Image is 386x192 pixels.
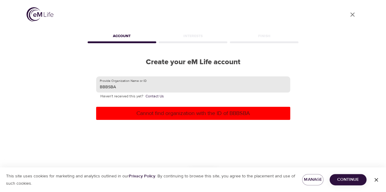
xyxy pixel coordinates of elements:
[27,7,53,22] img: logo
[307,176,319,183] span: Manage
[146,93,164,99] a: Contact Us
[99,109,288,117] p: Cannot find organization with the ID of BBBSBA
[86,58,300,67] h2: Create your eM Life account
[330,174,366,185] button: Continue
[334,176,362,183] span: Continue
[100,93,286,99] p: Haven't received this yet?
[302,174,323,185] button: Manage
[129,173,155,179] a: Privacy Policy
[345,7,360,22] a: close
